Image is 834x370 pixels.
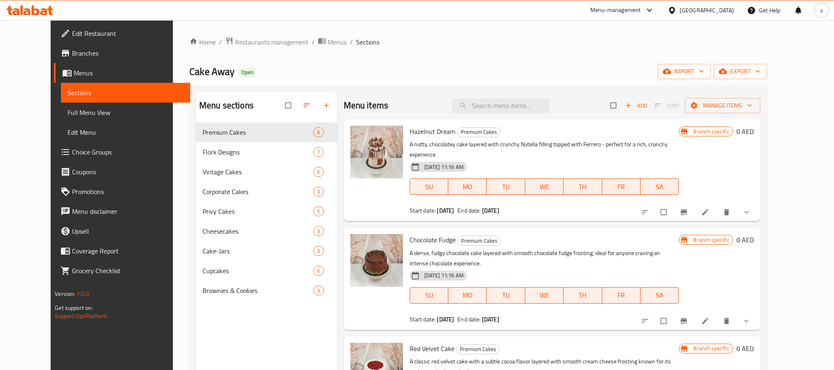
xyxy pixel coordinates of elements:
span: Branch specific [690,236,732,244]
a: Full Menu View [61,103,190,122]
span: Select section first [649,99,685,112]
span: SU [413,289,445,301]
img: Hazelnut Dream [350,126,403,178]
img: Chocolate Fudge [350,234,403,287]
h2: Menu sections [199,99,254,112]
span: Add [625,101,647,110]
button: MO [448,178,487,195]
span: Grocery Checklist [72,266,183,276]
span: Red Velvet Cake [410,342,454,355]
div: Premium Cakes [203,127,314,137]
div: items [313,246,324,256]
span: Cake Away [189,62,235,81]
button: Add [623,99,649,112]
div: Flork Designs7 [196,142,337,162]
input: search [452,98,550,113]
span: Premium Cakes [458,236,501,246]
button: SA [641,287,679,304]
svg: Show Choices [742,317,750,325]
div: Brownies & Cookies [203,286,314,295]
span: Corporate Cakes [203,187,314,197]
span: Hazelnut Dream [410,125,455,138]
span: Premium Cakes [457,127,500,137]
button: FR [602,287,641,304]
div: Premium Cakes [457,127,501,137]
div: items [313,127,324,137]
span: Coverage Report [72,246,183,256]
div: Cheesecakes3 [196,221,337,241]
span: Sections [68,88,183,98]
span: Open [238,69,257,76]
a: Menus [318,37,347,47]
span: 6 [314,168,323,176]
div: items [313,226,324,236]
span: Privy Cakes [203,206,314,216]
div: Premium Cakes [457,236,501,246]
span: TH [567,181,599,193]
span: Select to update [656,313,673,329]
span: 8 [314,129,323,136]
div: Vintage Cakes [203,167,314,177]
div: Cupcakes [203,266,314,276]
span: FR [606,289,637,301]
nav: Menu sections [196,119,337,304]
span: 1.0.0 [77,288,89,299]
button: sort-choices [636,203,656,221]
a: Edit menu item [701,317,711,325]
a: Promotions [54,182,190,201]
span: End date: [457,205,480,216]
span: 6 [314,267,323,275]
span: TU [490,289,522,301]
div: [GEOGRAPHIC_DATA] [680,6,734,15]
div: Cake-Jars [203,246,314,256]
span: Restaurants management [235,37,308,47]
li: / [219,37,222,47]
a: Sections [61,83,190,103]
button: FR [602,178,641,195]
span: Branch specific [690,128,732,136]
span: Select all sections [280,98,298,113]
p: A dense, fudgy chocolate cake layered with smooth chocolate fudge frosting, ideal for anyone crav... [410,248,679,269]
button: TH [564,287,602,304]
button: Manage items [685,98,760,113]
div: Flork Designs [203,147,314,157]
span: Menus [328,37,347,47]
span: SA [644,289,676,301]
h6: 0 AED [736,126,754,137]
a: Edit menu item [701,208,711,216]
div: items [313,187,324,197]
span: Manage items [692,101,754,111]
span: SU [413,181,445,193]
span: 5 [314,208,323,215]
span: 3 [314,227,323,235]
span: Edit Menu [68,127,183,137]
span: a [820,6,823,15]
button: show more [737,312,757,330]
li: / [312,37,314,47]
a: Restaurants management [225,37,308,47]
h6: 0 AED [736,234,754,246]
span: Premium Cakes [457,344,499,354]
div: items [313,167,324,177]
span: End date: [457,314,480,325]
div: Cupcakes6 [196,261,337,281]
span: Version: [55,288,75,299]
div: Brownies & Cookies3 [196,281,337,300]
button: TU [487,178,525,195]
button: SU [410,178,448,195]
span: [DATE] 11:16 AM [421,272,467,279]
nav: breadcrumb [189,37,767,47]
button: sort-choices [636,312,656,330]
b: [DATE] [437,205,454,216]
span: WE [529,289,560,301]
a: Branches [54,43,190,63]
span: Start date: [410,205,436,216]
span: Start date: [410,314,436,325]
span: [DATE] 11:16 AM [421,163,467,171]
div: Cake-Jars3 [196,241,337,261]
div: Privy Cakes5 [196,201,337,221]
a: Coverage Report [54,241,190,261]
b: [DATE] [482,205,499,216]
a: Upsell [54,221,190,241]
